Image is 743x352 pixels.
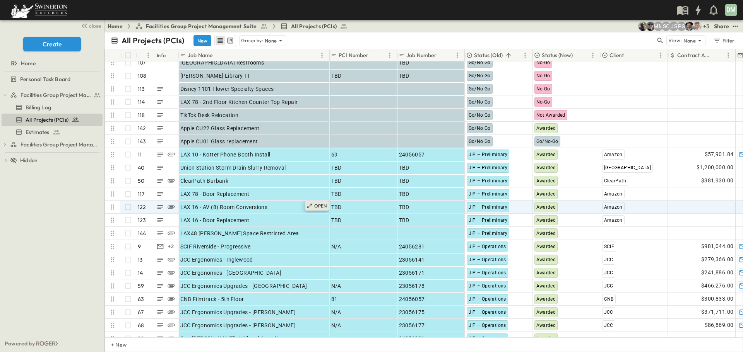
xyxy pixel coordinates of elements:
p: PCI Number [339,51,368,59]
span: TBD [331,164,342,172]
span: Facilities Group Project Management Suite [146,22,257,30]
span: JIP – Operations [469,257,506,262]
p: 123 [138,216,146,224]
div: Juan Sanchez (juan.sanchez@swinerton.com) [669,22,678,31]
span: TBD [331,203,342,211]
p: 13 [138,256,143,264]
span: Go/No Go [469,139,491,144]
span: TBD [399,203,409,211]
p: 113 [138,85,145,93]
span: 23056171 [399,269,425,277]
span: Go/No Go [469,99,491,105]
a: Home [108,22,123,30]
p: 63 [138,295,144,303]
a: Facilities Group Project Management Suite (Copy) [10,139,101,150]
span: Awarded [536,191,556,197]
span: JIP – Operations [469,296,506,302]
span: JIP – Preliminary [469,218,508,223]
span: LAX 78 - Door Replacement [180,190,250,198]
p: View: [668,36,682,45]
span: SCIF Riverside - Progressive [180,243,251,250]
span: JCC Ergonomics - Inglewood [180,256,253,264]
span: JIP – Preliminary [469,191,508,197]
p: + 3 [703,22,711,30]
span: Go/No-Go [536,139,558,144]
span: Amazon [604,191,623,197]
span: One [PERSON_NAME] - Millwork Install [180,335,278,342]
span: JIP – Preliminary [469,165,508,170]
button: Menu [317,51,327,60]
span: N/A [331,321,341,329]
span: 81 [331,295,338,303]
a: All Projects (PCIs) [280,22,348,30]
img: 6c363589ada0b36f064d841b69d3a419a338230e66bb0a533688fa5cc3e9e735.png [9,2,69,18]
span: No-Go [536,60,550,65]
button: Menu [724,51,733,60]
a: Facilities Group Project Management Suite [10,90,101,100]
span: CNB Filmtrack - 5th Floor [180,295,244,303]
span: JCC Ergonomics Upgrades - [PERSON_NAME] [180,321,296,329]
span: TBD [399,59,409,66]
button: Sort [214,51,223,60]
span: Go/No Go [469,86,491,92]
span: JCC Ergonomics Upgrades - [PERSON_NAME] [180,308,296,316]
span: Awarded [536,178,556,184]
span: CNB [604,296,614,302]
button: Menu [144,51,153,60]
span: JIP – Operations [469,336,506,341]
span: $57,901.84 [705,150,734,159]
span: LAX 16 - AV (8) Room Conversions [180,203,268,211]
span: ClearPath [604,178,627,184]
button: Filter [710,35,737,46]
span: No-Go [536,86,550,92]
div: DM [725,4,737,16]
span: Billing Log [26,104,51,111]
span: $300,833.00 [701,294,733,303]
span: Apple CU22 Glass Replacement [180,124,260,132]
div: Monique Magallon (monique.magallon@swinerton.com) [654,22,663,31]
span: 24056057 [399,151,425,158]
span: JIP – Preliminary [469,152,508,157]
p: None [265,37,277,44]
span: No-Go [536,73,550,78]
span: $1,200,000.00 [697,163,733,172]
span: TBD [399,72,409,80]
p: + New [111,341,116,349]
span: Not Awarded [536,112,565,118]
p: 11 [138,151,142,158]
span: LAX48 [PERSON_NAME] Space Restricted Area [180,230,299,237]
span: TBD [331,190,342,198]
span: [GEOGRAPHIC_DATA] Restrooms [180,59,264,66]
button: Sort [370,51,378,60]
span: $371,711.00 [701,308,733,316]
span: JIP – Operations [469,244,506,249]
span: JIP – Operations [469,270,506,275]
p: Job Name [188,51,212,59]
p: Status (Old) [474,51,503,59]
span: JCC [604,323,613,328]
p: 107 [138,59,146,66]
span: 24056291 [399,335,425,342]
div: Filter [713,36,735,45]
div: Estimatestest [2,126,103,138]
button: kanban view [225,36,235,45]
button: New [193,35,211,46]
span: Home [21,60,36,67]
div: Facilities Group Project Management Suitetest [2,89,103,101]
span: $86,869.00 [705,321,734,330]
p: 142 [138,124,146,132]
span: 23056141 [399,256,425,264]
span: N/A [331,282,341,290]
span: [PERSON_NAME] Library TI [180,72,250,80]
span: SCIF [604,244,615,249]
span: JIP – Operations [469,283,506,289]
span: Awarded [536,244,556,249]
div: Personal Task Boardtest [2,73,103,85]
div: Facilities Group Project Management Suite (Copy)test [2,138,103,151]
p: 118 [138,111,145,119]
span: JCC [604,257,613,262]
span: $381,930.00 [701,176,733,185]
div: + 2 [166,242,176,251]
span: JIP – Operations [469,323,506,328]
span: TBD [331,72,342,80]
